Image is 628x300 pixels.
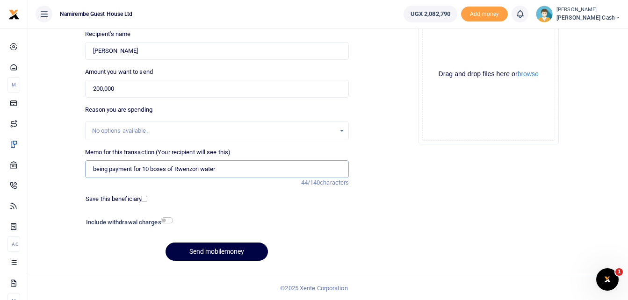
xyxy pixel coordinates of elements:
button: browse [518,71,539,77]
span: characters [320,179,349,186]
li: M [7,77,20,93]
span: [PERSON_NAME] Cash [556,14,621,22]
img: profile-user [536,6,553,22]
span: 1 [615,268,623,276]
a: UGX 2,082,790 [404,6,457,22]
label: Memo for this transaction (Your recipient will see this) [85,148,231,157]
a: logo-small logo-large logo-large [8,10,20,17]
small: [PERSON_NAME] [556,6,621,14]
iframe: Intercom live chat [596,268,619,291]
div: Drag and drop files here or [423,70,555,79]
div: No options available. [92,126,336,136]
label: Reason you are spending [85,105,152,114]
input: UGX [85,80,349,98]
span: UGX 2,082,790 [411,9,450,19]
h6: Include withdrawal charges [86,219,169,226]
input: Enter extra information [85,160,349,178]
button: Send mobilemoney [166,243,268,261]
label: Recipient's name [85,29,131,39]
a: Add money [461,10,508,17]
span: 44/140 [301,179,320,186]
a: profile-user [PERSON_NAME] [PERSON_NAME] Cash [536,6,621,22]
input: Loading name... [85,42,349,60]
li: Wallet ballance [400,6,461,22]
div: File Uploader [419,4,559,144]
span: Add money [461,7,508,22]
label: Save this beneficiary [86,194,142,204]
span: Namirembe Guest House Ltd [56,10,137,18]
img: logo-small [8,9,20,20]
label: Amount you want to send [85,67,153,77]
li: Toup your wallet [461,7,508,22]
li: Ac [7,236,20,252]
